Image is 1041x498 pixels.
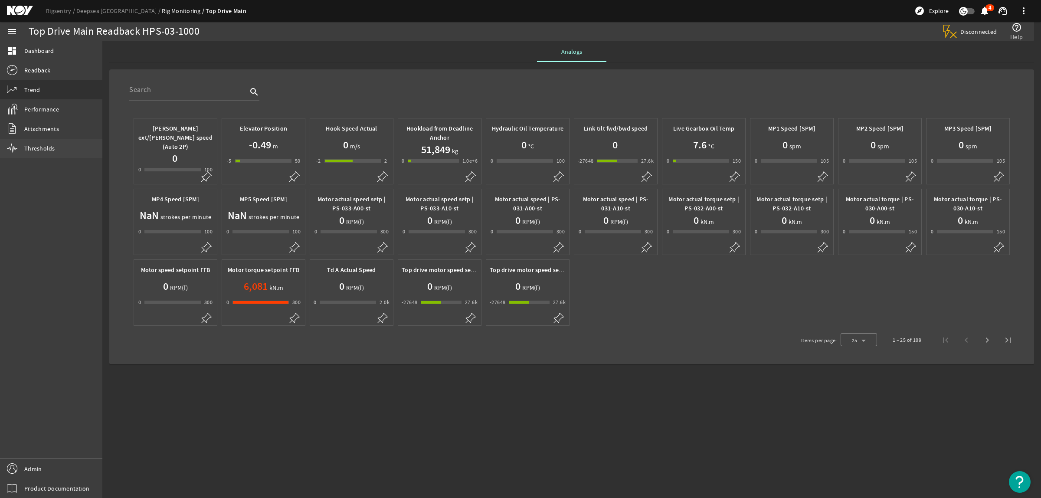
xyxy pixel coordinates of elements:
[583,195,649,213] b: Motor actual speed | PS-031-A10-st
[163,279,168,293] h1: 0
[240,195,287,203] b: MP5 Speed [SPM]
[979,6,990,16] mat-icon: notifications
[226,227,229,236] div: 0
[782,213,787,227] h1: 0
[756,195,827,213] b: Motor actual torque setp | PS-032-A10-st
[24,484,89,493] span: Product Documentation
[432,283,452,292] span: RPM(f)
[24,105,59,114] span: Performance
[755,157,757,165] div: 0
[490,298,505,307] div: -27648
[1013,0,1034,21] button: more_vert
[140,209,159,223] h1: NaN
[578,157,593,165] div: -27648
[960,28,997,36] span: Disconnected
[204,227,213,236] div: 100
[76,7,162,15] a: Deepsea [GEOGRAPHIC_DATA]
[427,213,432,227] h1: 0
[782,138,788,152] h1: 0
[152,195,199,203] b: MP4 Speed [SPM]
[801,336,837,345] div: Items per page:
[959,138,964,152] h1: 0
[432,217,452,226] span: RPM(f)
[24,85,40,94] span: Trend
[465,298,478,307] div: 27.6k
[963,217,979,226] span: kN.m
[314,298,316,307] div: 0
[138,227,141,236] div: 0
[871,138,876,152] h1: 0
[997,227,1005,236] div: 150
[609,217,628,226] span: RPM(f)
[843,157,845,165] div: 0
[24,124,59,133] span: Attachments
[980,7,989,16] button: 4
[138,165,141,174] div: 0
[228,266,299,274] b: Motor torque setpoint FFB
[1012,22,1022,33] mat-icon: help_outline
[421,143,450,157] h1: 51,849
[909,157,917,165] div: 105
[561,49,582,55] span: Analogs
[24,46,54,55] span: Dashboard
[934,195,1002,213] b: Motor actual torque | PS-030-A10-st
[129,85,247,95] input: Search
[162,7,206,15] a: Rig Monitoring
[271,142,278,151] span: m
[958,213,963,227] h1: 0
[159,213,212,221] span: strokes per minute
[520,283,540,292] span: RPM(f)
[579,227,581,236] div: 0
[138,124,213,151] b: [PERSON_NAME] ext/[PERSON_NAME] speed (Auto 2P)
[249,87,259,97] i: search
[227,157,232,165] div: -5
[553,298,566,307] div: 27.6k
[876,142,889,151] span: spm
[402,266,537,274] b: Top drive motor speed setpoint | PS-023-A00-cmd
[520,217,540,226] span: RPM(f)
[339,279,344,293] h1: 0
[141,266,210,274] b: Motor speed setpoint FFB
[909,227,917,236] div: 150
[468,227,477,236] div: 300
[7,26,17,37] mat-icon: menu
[204,298,213,307] div: 300
[821,157,829,165] div: 105
[998,330,1018,351] button: Last page
[788,142,801,151] span: spm
[403,227,405,236] div: 0
[557,157,565,165] div: 100
[998,6,1008,16] mat-icon: support_agent
[914,6,925,16] mat-icon: explore
[787,217,802,226] span: kN.m
[1009,471,1031,493] button: Open Resource Center
[402,157,404,165] div: 0
[380,227,389,236] div: 300
[46,7,76,15] a: Rigsentry
[997,157,1005,165] div: 105
[326,124,377,133] b: Hook Speed Actual
[846,195,914,213] b: Motor actual torque | PS-030-A00-st
[384,157,387,165] div: 2
[339,213,344,227] h1: 0
[673,124,734,133] b: Live Gearbox Oil Temp
[492,124,563,133] b: Hydraulic Oil Temperature
[344,217,364,226] span: RPM(f)
[699,217,714,226] span: kN.m
[557,227,565,236] div: 300
[247,213,300,221] span: strokes per minute
[911,4,952,18] button: Explore
[931,227,933,236] div: 0
[733,157,741,165] div: 150
[29,27,200,36] div: Top Drive Main Readback HPS-03-1000
[318,195,386,213] b: Motor actual speed setp | PS-033-A00-st
[693,138,707,152] h1: 7.6
[641,157,654,165] div: 27.6k
[240,124,287,133] b: Elevator Position
[314,227,317,236] div: 0
[870,213,875,227] h1: 0
[515,213,520,227] h1: 0
[733,227,741,236] div: 300
[667,157,669,165] div: 0
[7,46,17,56] mat-icon: dashboard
